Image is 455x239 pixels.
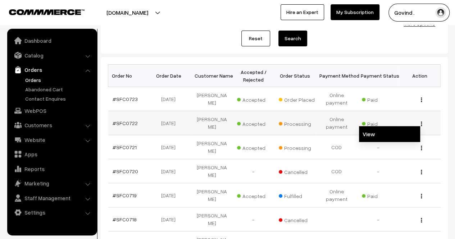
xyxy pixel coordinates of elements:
td: [DATE] [150,183,191,207]
th: Customer Name [191,65,233,87]
button: Search [278,31,307,46]
span: Order Placed [279,94,315,104]
a: Orders [23,76,95,84]
td: [DATE] [150,159,191,183]
img: Menu [421,170,422,174]
td: - [358,159,399,183]
img: Menu [421,218,422,222]
td: COD [316,135,358,159]
span: Accepted [237,94,273,104]
td: Online payment [316,111,358,135]
td: [PERSON_NAME] [191,159,233,183]
th: Order Status [274,65,316,87]
td: COD [316,159,358,183]
span: Accepted [237,142,273,152]
td: [DATE] [150,87,191,111]
td: - [358,135,399,159]
span: Cancelled [279,215,315,224]
th: Order Date [150,65,191,87]
a: Marketing [9,177,95,190]
img: COMMMERCE [9,9,85,15]
a: Staff Management [9,192,95,204]
a: Apps [9,148,95,161]
th: Accepted / Rejected [233,65,274,87]
button: [DOMAIN_NAME] [81,4,173,22]
span: Processing [279,142,315,152]
a: Customers [9,119,95,132]
td: - [233,159,274,183]
a: Orders [9,63,95,76]
span: Cancelled [279,166,315,176]
a: #SFC0718 [113,216,137,222]
td: Online payment [316,87,358,111]
a: Abandoned Cart [23,86,95,93]
span: Paid [362,94,398,104]
a: #SFC0723 [113,96,138,102]
td: [DATE] [150,207,191,231]
td: [DATE] [150,111,191,135]
span: Accepted [237,190,273,200]
span: Accepted [237,118,273,128]
a: Dashboard [9,34,95,47]
td: [PERSON_NAME] [191,87,233,111]
a: Catalog [9,49,95,62]
img: Menu [421,194,422,198]
a: #SFC0722 [113,120,138,126]
a: Reset [241,31,270,46]
a: WebPOS [9,104,95,117]
th: Payment Status [358,65,399,87]
img: Menu [421,97,422,102]
a: Reports [9,162,95,175]
img: Menu [421,121,422,126]
th: Payment Method [316,65,358,87]
a: View [359,126,420,142]
th: Order No [108,65,150,87]
td: Online payment [316,183,358,207]
td: [PERSON_NAME] [191,111,233,135]
button: Govind . [388,4,450,22]
a: #SFC0719 [113,192,137,198]
a: Website [9,133,95,146]
img: user [435,7,446,18]
th: Action [399,65,441,87]
img: Menu [421,146,422,150]
td: - [358,207,399,231]
span: Paid [362,118,398,128]
a: Hire an Expert [281,4,324,20]
a: My Subscription [331,4,379,20]
a: COMMMERCE [9,7,72,16]
td: [PERSON_NAME] [191,207,233,231]
a: #SFC0721 [113,144,137,150]
span: Paid [362,190,398,200]
td: [PERSON_NAME] [191,135,233,159]
td: [DATE] [150,135,191,159]
span: Processing [279,118,315,128]
td: [PERSON_NAME] [191,183,233,207]
span: Fulfilled [279,190,315,200]
a: Contact Enquires [23,95,95,102]
a: #SFC0720 [113,168,138,174]
a: Settings [9,206,95,219]
td: - [233,207,274,231]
